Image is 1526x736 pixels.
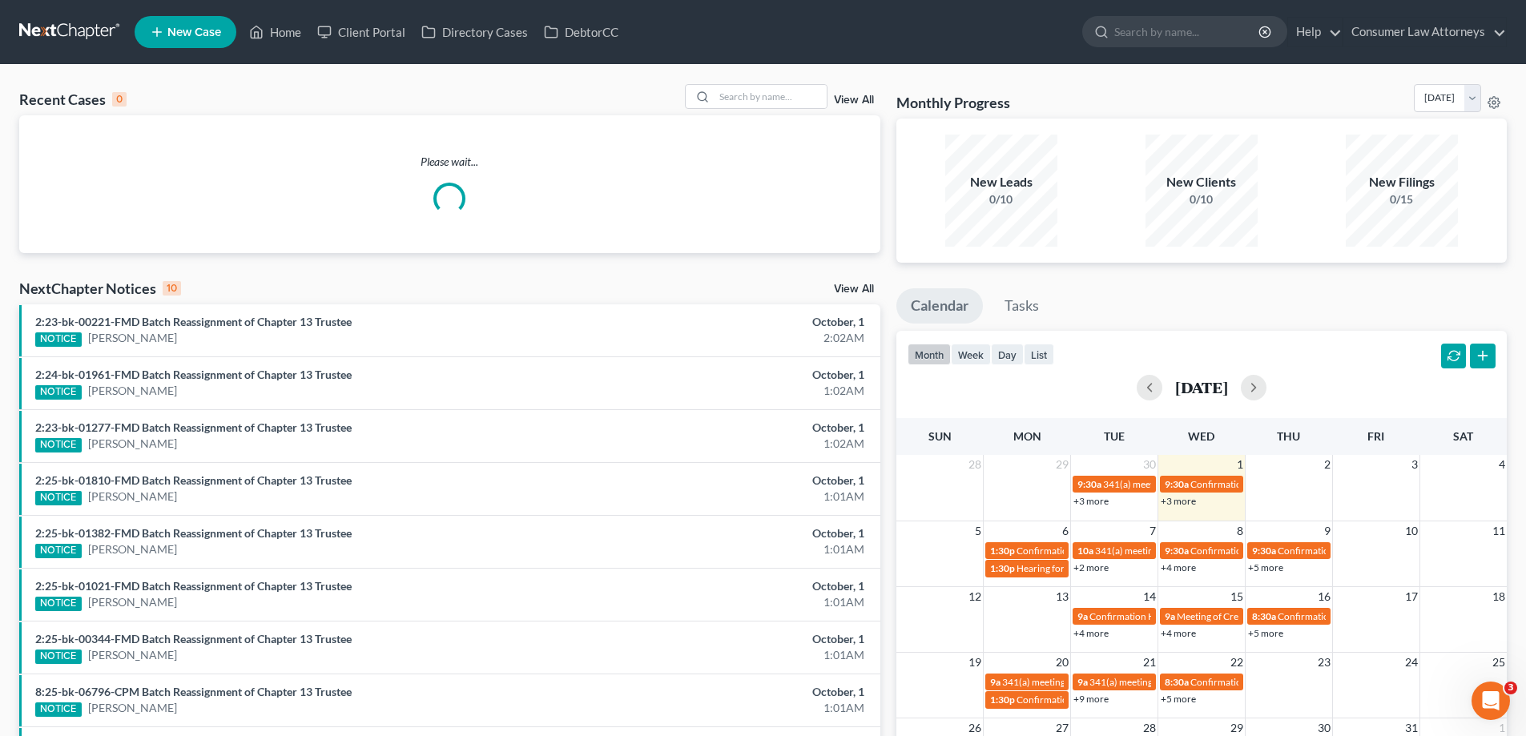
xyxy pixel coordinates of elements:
[1161,561,1196,573] a: +4 more
[1013,429,1041,443] span: Mon
[1229,587,1245,606] span: 15
[1089,610,1273,622] span: Confirmation Hearing for [PERSON_NAME]
[598,420,864,436] div: October, 1
[19,154,880,170] p: Please wait...
[1141,455,1158,474] span: 30
[88,383,177,399] a: [PERSON_NAME]
[1491,587,1507,606] span: 18
[1103,478,1258,490] span: 341(a) meeting for [PERSON_NAME]
[35,597,82,611] div: NOTICE
[413,18,536,46] a: Directory Cases
[35,650,82,664] div: NOTICE
[1165,610,1175,622] span: 9a
[35,685,352,698] a: 8:25-bk-06796-CPM Batch Reassignment of Chapter 13 Trustee
[88,541,177,557] a: [PERSON_NAME]
[1089,676,1244,688] span: 341(a) meeting for [PERSON_NAME]
[35,332,82,347] div: NOTICE
[967,653,983,672] span: 19
[35,544,82,558] div: NOTICE
[1054,653,1070,672] span: 20
[1077,676,1088,688] span: 9a
[1252,610,1276,622] span: 8:30a
[1114,17,1261,46] input: Search by name...
[35,632,352,646] a: 2:25-bk-00344-FMD Batch Reassignment of Chapter 13 Trustee
[1472,682,1510,720] iframe: Intercom live chat
[241,18,309,46] a: Home
[1403,587,1419,606] span: 17
[1141,587,1158,606] span: 14
[1323,521,1332,541] span: 9
[967,455,983,474] span: 28
[1175,379,1228,396] h2: [DATE]
[598,367,864,383] div: October, 1
[35,385,82,400] div: NOTICE
[896,288,983,324] a: Calendar
[990,562,1015,574] span: 1:30p
[1017,545,1198,557] span: Confirmation hearing for [PERSON_NAME]
[35,315,352,328] a: 2:23-bk-00221-FMD Batch Reassignment of Chapter 13 Trustee
[1277,429,1300,443] span: Thu
[1165,478,1189,490] span: 9:30a
[1403,653,1419,672] span: 24
[598,473,864,489] div: October, 1
[1054,587,1070,606] span: 13
[1316,653,1332,672] span: 23
[598,684,864,700] div: October, 1
[1095,545,1250,557] span: 341(a) meeting for [PERSON_NAME]
[88,436,177,452] a: [PERSON_NAME]
[35,368,352,381] a: 2:24-bk-01961-FMD Batch Reassignment of Chapter 13 Trustee
[1141,653,1158,672] span: 21
[967,587,983,606] span: 12
[991,344,1024,365] button: day
[1073,561,1109,573] a: +2 more
[1073,627,1109,639] a: +4 more
[88,330,177,346] a: [PERSON_NAME]
[598,631,864,647] div: October, 1
[1073,693,1109,705] a: +9 more
[1161,693,1196,705] a: +5 more
[598,436,864,452] div: 1:02AM
[1161,495,1196,507] a: +3 more
[1104,429,1125,443] span: Tue
[1073,495,1109,507] a: +3 more
[951,344,991,365] button: week
[1061,521,1070,541] span: 6
[598,489,864,505] div: 1:01AM
[35,491,82,505] div: NOTICE
[1252,545,1276,557] span: 9:30a
[1346,173,1458,191] div: New Filings
[1323,455,1332,474] span: 2
[1077,610,1088,622] span: 9a
[598,330,864,346] div: 2:02AM
[990,288,1053,324] a: Tasks
[908,344,951,365] button: month
[896,93,1010,112] h3: Monthly Progress
[19,279,181,298] div: NextChapter Notices
[1146,173,1258,191] div: New Clients
[1367,429,1384,443] span: Fri
[1235,521,1245,541] span: 8
[945,191,1057,207] div: 0/10
[35,526,352,540] a: 2:25-bk-01382-FMD Batch Reassignment of Chapter 13 Trustee
[167,26,221,38] span: New Case
[1497,455,1507,474] span: 4
[598,314,864,330] div: October, 1
[1146,191,1258,207] div: 0/10
[1054,455,1070,474] span: 29
[112,92,127,107] div: 0
[598,647,864,663] div: 1:01AM
[309,18,413,46] a: Client Portal
[1165,676,1189,688] span: 8:30a
[1504,682,1517,694] span: 3
[928,429,952,443] span: Sun
[35,420,352,434] a: 2:23-bk-01277-FMD Batch Reassignment of Chapter 13 Trustee
[1190,545,1374,557] span: Confirmation Hearing for [PERSON_NAME]
[973,521,983,541] span: 5
[990,676,1001,688] span: 9a
[163,281,181,296] div: 10
[35,438,82,452] div: NOTICE
[1248,561,1283,573] a: +5 more
[19,90,127,109] div: Recent Cases
[598,525,864,541] div: October, 1
[598,700,864,716] div: 1:01AM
